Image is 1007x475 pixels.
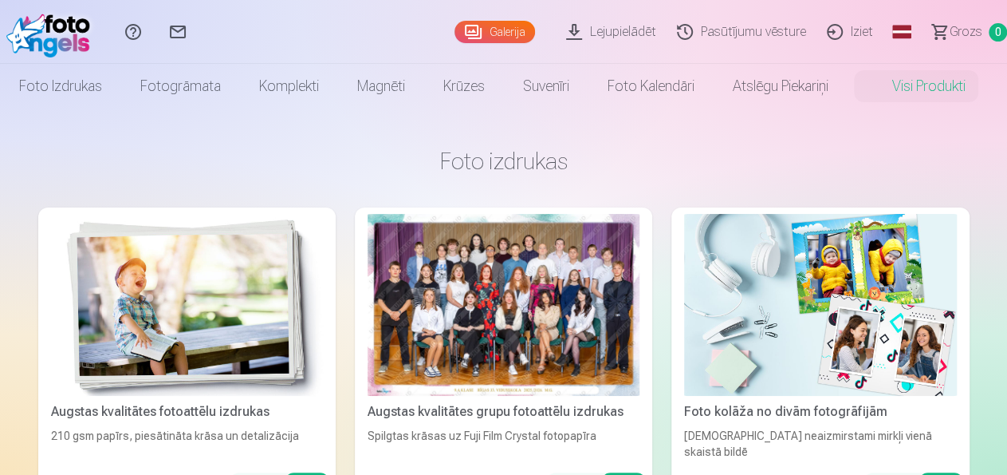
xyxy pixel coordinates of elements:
[121,64,240,109] a: Fotogrāmata
[848,64,985,109] a: Visi produkti
[678,428,962,460] div: [DEMOGRAPHIC_DATA] neaizmirstami mirkļi vienā skaistā bildē
[361,428,646,460] div: Spilgtas krāsas uz Fuji Film Crystal fotopapīra
[45,428,329,460] div: 210 gsm papīrs, piesātināta krāsa un detalizācija
[678,402,962,422] div: Foto kolāža no divām fotogrāfijām
[424,64,504,109] a: Krūzes
[714,64,848,109] a: Atslēgu piekariņi
[454,21,535,43] a: Galerija
[361,402,646,422] div: Augstas kvalitātes grupu fotoattēlu izdrukas
[950,22,982,42] span: Grozs
[45,402,329,422] div: Augstas kvalitātes fotoattēlu izdrukas
[338,64,424,109] a: Magnēti
[240,64,338,109] a: Komplekti
[684,214,956,396] img: Foto kolāža no divām fotogrāfijām
[588,64,714,109] a: Foto kalendāri
[51,214,323,396] img: Augstas kvalitātes fotoattēlu izdrukas
[6,6,98,57] img: /fa1
[51,147,957,176] h3: Foto izdrukas
[504,64,588,109] a: Suvenīri
[989,23,1007,42] span: 0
